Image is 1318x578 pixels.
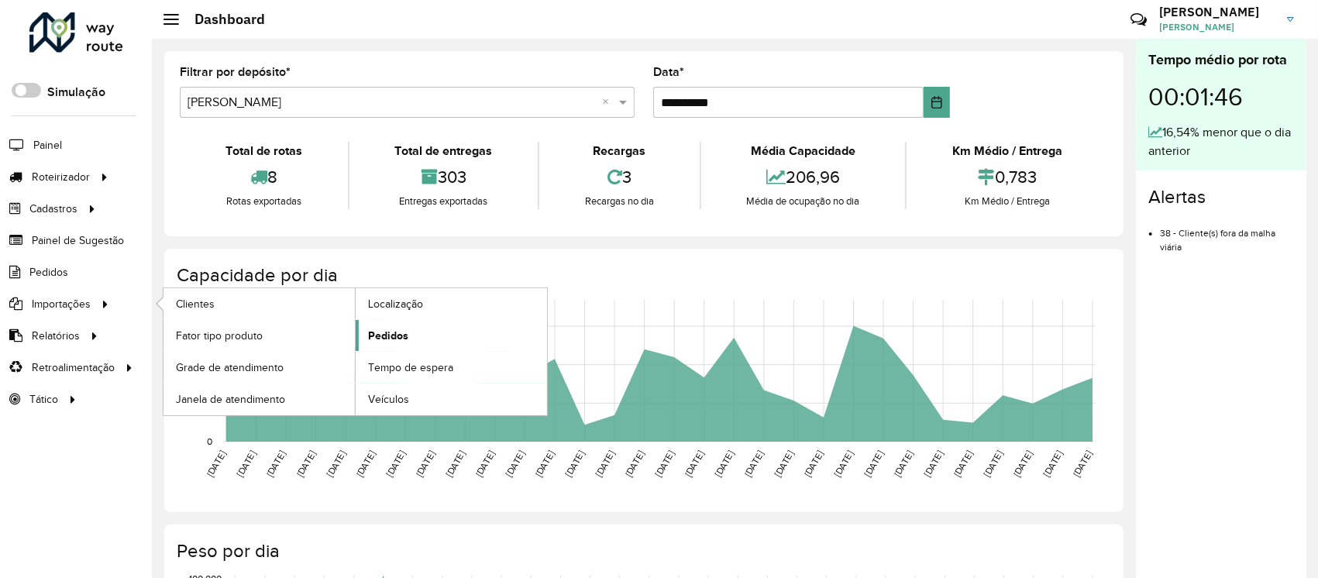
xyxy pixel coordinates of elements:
[180,63,291,81] label: Filtrar por depósito
[32,232,124,249] span: Painel de Sugestão
[176,391,285,408] span: Janela de atendimento
[910,194,1104,209] div: Km Médio / Entrega
[1041,449,1064,479] text: [DATE]
[705,194,902,209] div: Média de ocupação no dia
[325,449,347,479] text: [DATE]
[1072,449,1094,479] text: [DATE]
[32,328,80,344] span: Relatórios
[534,449,556,479] text: [DATE]
[803,449,825,479] text: [DATE]
[356,352,547,383] a: Tempo de espera
[922,449,945,479] text: [DATE]
[264,449,287,479] text: [DATE]
[354,449,377,479] text: [DATE]
[1122,3,1155,36] a: Contato Rápido
[29,201,77,217] span: Cadastros
[1148,50,1294,71] div: Tempo médio por rota
[184,194,344,209] div: Rotas exportadas
[356,288,547,319] a: Localização
[705,160,902,194] div: 206,96
[414,449,436,479] text: [DATE]
[184,142,344,160] div: Total de rotas
[653,449,676,479] text: [DATE]
[353,194,535,209] div: Entregas exportadas
[1148,123,1294,160] div: 16,54% menor que o dia anterior
[163,352,355,383] a: Grade de atendimento
[1160,215,1294,254] li: 38 - Cliente(s) fora da malha viária
[176,328,263,344] span: Fator tipo produto
[773,449,795,479] text: [DATE]
[594,449,616,479] text: [DATE]
[29,264,68,280] span: Pedidos
[356,320,547,351] a: Pedidos
[368,360,453,376] span: Tempo de espera
[179,11,265,28] h2: Dashboard
[924,87,950,118] button: Choose Date
[353,142,535,160] div: Total de entregas
[205,449,227,479] text: [DATE]
[32,296,91,312] span: Importações
[207,436,212,446] text: 0
[163,384,355,415] a: Janela de atendimento
[892,449,914,479] text: [DATE]
[32,360,115,376] span: Retroalimentação
[653,63,684,81] label: Data
[952,449,974,479] text: [DATE]
[910,142,1104,160] div: Km Médio / Entrega
[742,449,765,479] text: [DATE]
[444,449,466,479] text: [DATE]
[832,449,855,479] text: [DATE]
[543,142,696,160] div: Recargas
[543,194,696,209] div: Recargas no dia
[177,264,1108,287] h4: Capacidade por dia
[32,169,90,185] span: Roteirizador
[705,142,902,160] div: Média Capacidade
[1148,186,1294,208] h4: Alertas
[543,160,696,194] div: 3
[294,449,317,479] text: [DATE]
[1159,20,1275,34] span: [PERSON_NAME]
[368,328,408,344] span: Pedidos
[235,449,257,479] text: [DATE]
[176,360,284,376] span: Grade de atendimento
[33,137,62,153] span: Painel
[353,160,535,194] div: 303
[384,449,407,479] text: [DATE]
[176,296,215,312] span: Clientes
[163,288,355,319] a: Clientes
[910,160,1104,194] div: 0,783
[473,449,496,479] text: [DATE]
[184,160,344,194] div: 8
[623,449,645,479] text: [DATE]
[1011,449,1034,479] text: [DATE]
[1159,5,1275,19] h3: [PERSON_NAME]
[982,449,1004,479] text: [DATE]
[29,391,58,408] span: Tático
[563,449,586,479] text: [DATE]
[504,449,526,479] text: [DATE]
[1148,71,1294,123] div: 00:01:46
[862,449,885,479] text: [DATE]
[683,449,705,479] text: [DATE]
[356,384,547,415] a: Veículos
[368,391,409,408] span: Veículos
[602,93,615,112] span: Clear all
[177,540,1108,563] h4: Peso por dia
[47,83,105,101] label: Simulação
[713,449,735,479] text: [DATE]
[163,320,355,351] a: Fator tipo produto
[368,296,423,312] span: Localização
